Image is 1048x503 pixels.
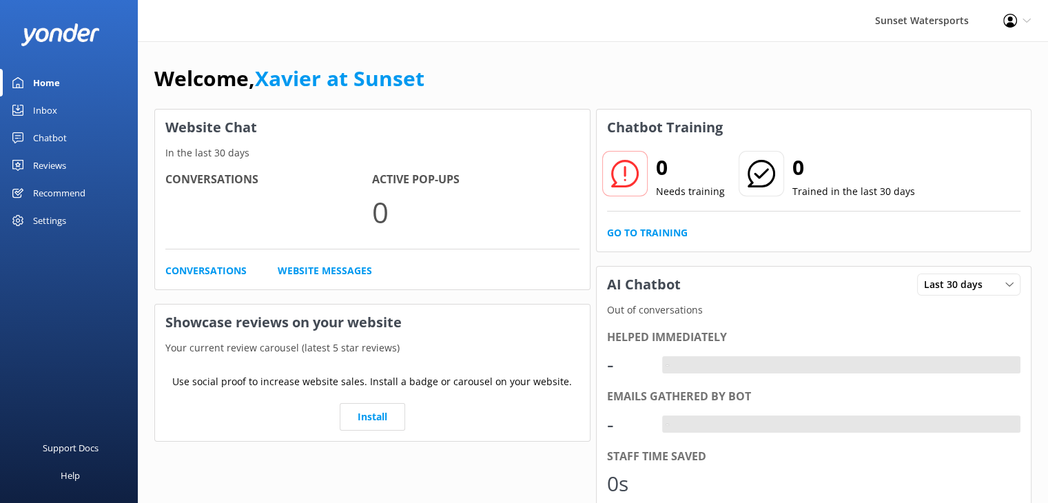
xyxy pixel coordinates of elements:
p: In the last 30 days [155,145,590,161]
div: - [607,408,648,441]
a: Website Messages [278,263,372,278]
a: Install [340,403,405,431]
p: Your current review carousel (latest 5 star reviews) [155,340,590,356]
h2: 0 [792,151,915,184]
h3: Website Chat [155,110,590,145]
div: - [662,415,672,433]
img: yonder-white-logo.png [21,23,100,46]
div: Support Docs [43,434,99,462]
div: Reviews [33,152,66,179]
h3: AI Chatbot [597,267,691,302]
h3: Chatbot Training [597,110,733,145]
div: - [662,356,672,374]
div: Emails gathered by bot [607,388,1021,406]
div: Recommend [33,179,85,207]
div: Help [61,462,80,489]
div: 0s [607,467,648,500]
h2: 0 [656,151,725,184]
p: Needs training [656,184,725,199]
div: - [607,348,648,381]
div: Settings [33,207,66,234]
a: Xavier at Sunset [255,64,424,92]
span: Last 30 days [924,277,991,292]
div: Chatbot [33,124,67,152]
p: 0 [372,189,579,235]
a: Go to Training [607,225,688,240]
p: Out of conversations [597,302,1031,318]
h3: Showcase reviews on your website [155,305,590,340]
div: Staff time saved [607,448,1021,466]
div: Home [33,69,60,96]
h4: Conversations [165,171,372,189]
p: Use social proof to increase website sales. Install a badge or carousel on your website. [172,374,572,389]
p: Trained in the last 30 days [792,184,915,199]
h4: Active Pop-ups [372,171,579,189]
h1: Welcome, [154,62,424,95]
div: Inbox [33,96,57,124]
div: Helped immediately [607,329,1021,347]
a: Conversations [165,263,247,278]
